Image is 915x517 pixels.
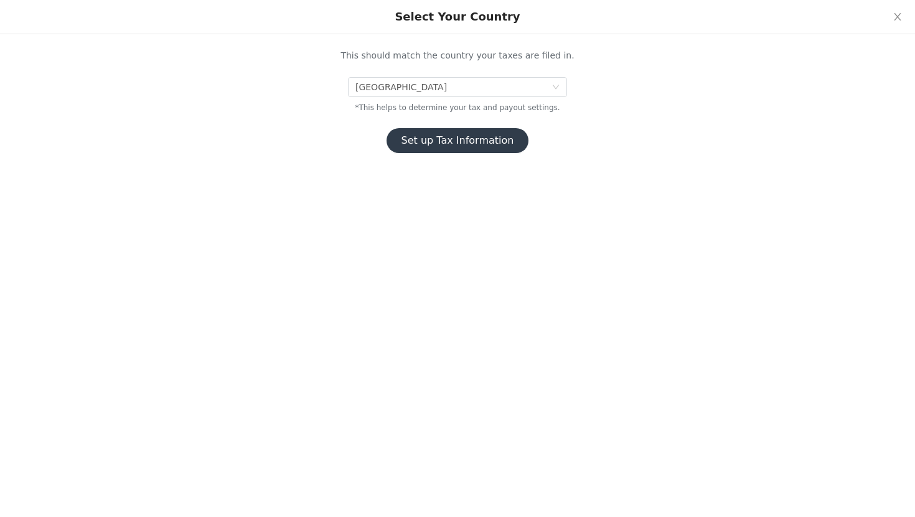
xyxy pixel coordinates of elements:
[552,83,560,92] i: icon: down
[255,49,660,62] p: This should match the country your taxes are filed in.
[387,128,529,153] button: Set up Tax Information
[355,78,447,96] div: United States
[395,10,520,24] div: Select Your Country
[893,12,903,22] i: icon: close
[255,102,660,113] p: *This helps to determine your tax and payout settings.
